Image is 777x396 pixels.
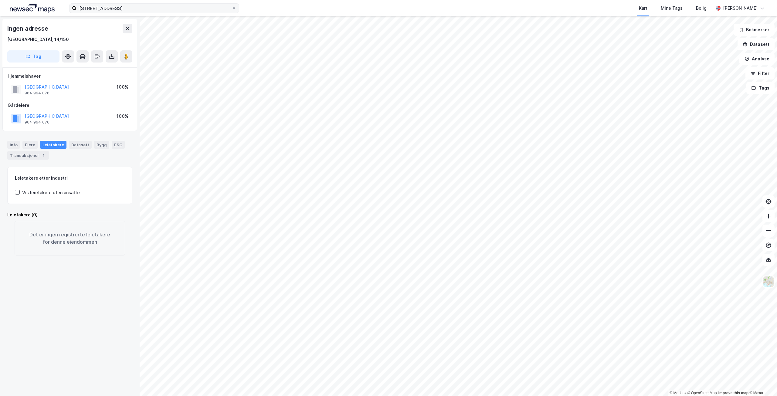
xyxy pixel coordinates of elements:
div: 1 [40,152,46,158]
div: Mine Tags [661,5,683,12]
button: Filter [745,67,775,80]
iframe: Chat Widget [747,367,777,396]
div: [PERSON_NAME] [723,5,758,12]
button: Analyse [739,53,775,65]
a: Improve this map [718,391,748,395]
input: Søk på adresse, matrikkel, gårdeiere, leietakere eller personer [77,4,232,13]
div: Bolig [696,5,707,12]
div: Gårdeiere [8,102,132,109]
a: OpenStreetMap [687,391,717,395]
div: 964 964 076 [25,91,49,96]
div: Det er ingen registrerte leietakere for denne eiendommen [15,221,125,256]
div: Eiere [22,141,38,149]
button: Datasett [738,38,775,50]
div: Transaksjoner [7,151,49,160]
button: Bokmerker [734,24,775,36]
div: 964 964 076 [25,120,49,125]
a: Mapbox [670,391,686,395]
div: Bygg [94,141,109,149]
div: Kontrollprogram for chat [747,367,777,396]
div: Kart [639,5,647,12]
div: Leietakere etter industri [15,174,125,182]
button: Tags [746,82,775,94]
div: Leietakere (0) [7,211,132,218]
img: logo.a4113a55bc3d86da70a041830d287a7e.svg [10,4,55,13]
div: ESG [112,141,125,149]
div: Vis leietakere uten ansatte [22,189,80,196]
div: 100% [117,83,128,91]
div: Hjemmelshaver [8,73,132,80]
button: Tag [7,50,59,63]
div: Leietakere [40,141,66,149]
div: Ingen adresse [7,24,49,33]
img: Z [763,276,774,287]
div: Info [7,141,20,149]
div: [GEOGRAPHIC_DATA], 14/150 [7,36,69,43]
div: Datasett [69,141,92,149]
div: 100% [117,113,128,120]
